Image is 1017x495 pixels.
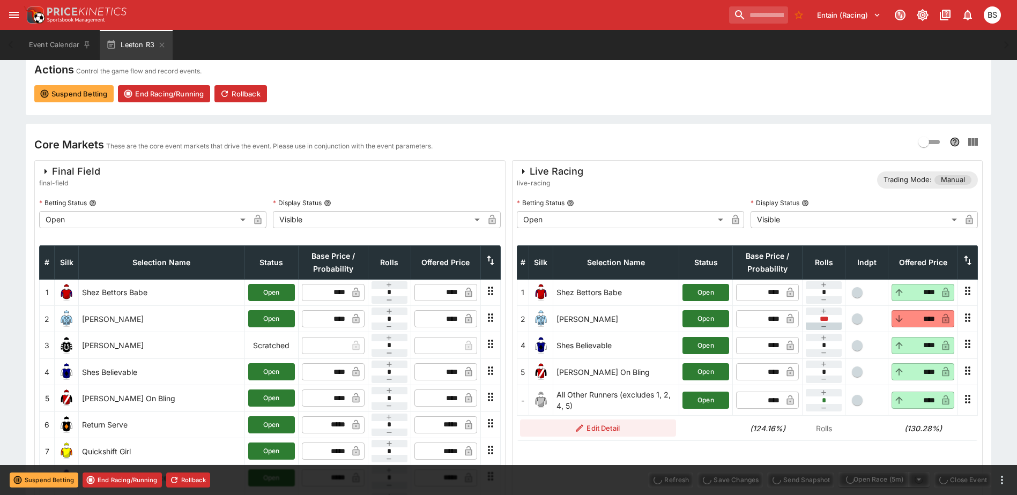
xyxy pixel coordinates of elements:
[273,211,483,228] div: Visible
[411,245,480,279] th: Offered Price
[517,385,529,416] td: -
[34,85,114,102] button: Suspend Betting
[682,363,729,380] button: Open
[913,5,932,25] button: Toggle light/dark mode
[790,6,807,24] button: No Bookmarks
[39,178,100,189] span: final-field
[553,358,679,385] td: [PERSON_NAME] On Bling
[682,284,729,301] button: Open
[76,66,202,77] p: Control the game flow and record events.
[89,199,96,207] button: Betting Status
[79,279,245,305] td: Shez Bettors Babe
[244,245,298,279] th: Status
[106,141,433,152] p: These are the core event markets that drive the event. Please use in conjunction with the event p...
[532,337,550,354] img: runner 4
[682,310,729,327] button: Open
[79,411,245,438] td: Return Serve
[553,245,679,279] th: Selection Name
[58,284,75,301] img: runner 1
[40,464,55,491] td: 8
[118,85,210,102] button: End Racing/Running
[214,85,266,102] button: Rollback
[248,442,295,460] button: Open
[517,211,727,228] div: Open
[40,385,55,411] td: 5
[532,363,550,380] img: runner 5
[751,198,799,207] p: Display Status
[55,245,79,279] th: Silk
[248,340,295,351] p: Scratched
[532,310,550,327] img: runner 2
[517,165,583,178] div: Live Racing
[679,245,733,279] th: Status
[58,310,75,327] img: runner 2
[729,6,788,24] input: search
[248,310,295,327] button: Open
[806,423,842,434] p: Rolls
[892,423,955,434] h6: (130.28%)
[984,6,1001,24] div: Brendan Scoble
[936,5,955,25] button: Documentation
[553,279,679,305] td: Shez Bettors Babe
[751,211,961,228] div: Visible
[100,30,173,60] button: Leeton R3
[273,198,322,207] p: Display Status
[79,245,245,279] th: Selection Name
[298,245,368,279] th: Base Price / Probability
[838,472,930,487] div: split button
[517,279,529,305] td: 1
[40,306,55,332] td: 2
[39,211,249,228] div: Open
[34,63,74,77] h4: Actions
[4,5,24,25] button: open drawer
[47,18,105,22] img: Sportsbook Management
[553,332,679,358] td: Shes Believable
[34,138,104,152] h4: Core Markets
[324,199,331,207] button: Display Status
[682,337,729,354] button: Open
[803,245,845,279] th: Rolls
[981,3,1004,27] button: Brendan Scoble
[248,284,295,301] button: Open
[79,385,245,411] td: [PERSON_NAME] On Bling
[888,245,958,279] th: Offered Price
[958,5,977,25] button: Notifications
[10,472,78,487] button: Suspend Betting
[517,358,529,385] td: 5
[40,358,55,385] td: 4
[532,284,550,301] img: runner 1
[682,392,729,409] button: Open
[58,389,75,407] img: runner 5
[40,411,55,438] td: 6
[736,423,799,434] h6: (124.16%)
[40,332,55,358] td: 3
[24,4,45,26] img: PriceKinetics Logo
[23,30,98,60] button: Event Calendar
[40,245,55,279] th: #
[79,332,245,358] td: [PERSON_NAME]
[39,198,87,207] p: Betting Status
[811,6,887,24] button: Select Tenant
[79,358,245,385] td: Shes Believable
[40,279,55,305] td: 1
[517,198,565,207] p: Betting Status
[517,306,529,332] td: 2
[845,245,888,279] th: Independent
[529,245,553,279] th: Silk
[58,442,75,460] img: runner 7
[368,245,411,279] th: Rolls
[934,175,971,185] span: Manual
[58,337,75,354] img: runner 3
[884,175,932,185] p: Trading Mode:
[248,389,295,407] button: Open
[520,419,676,437] button: Edit Detail
[733,245,803,279] th: Base Price / Probability
[166,472,210,487] button: Rollback
[40,438,55,464] td: 7
[553,385,679,416] td: All Other Runners (excludes 1, 2, 4, 5)
[58,416,75,433] img: runner 6
[39,165,100,178] div: Final Field
[248,416,295,433] button: Open
[248,363,295,380] button: Open
[567,199,574,207] button: Betting Status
